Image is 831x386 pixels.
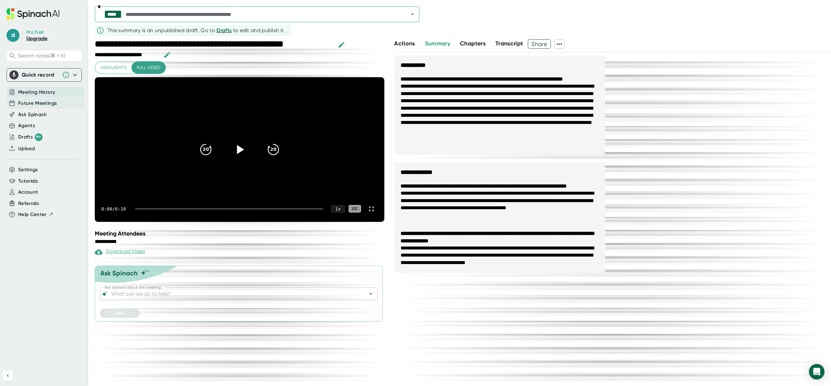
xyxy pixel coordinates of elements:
button: Meeting History [18,89,55,96]
button: Future Meetings [18,100,57,107]
span: Highlights [100,64,127,72]
div: 99+ [35,133,43,141]
button: Tutorials [18,177,38,185]
button: Chapters [460,39,486,48]
div: Paid feature [95,248,145,256]
span: Full video [137,64,160,72]
button: Help Center [18,211,54,218]
button: Account [18,188,38,196]
button: Open [408,10,417,19]
div: CC [349,205,361,212]
div: Ask Spinach [100,269,138,277]
button: Upload [18,145,35,152]
span: Drafts [217,27,231,33]
div: Open Intercom Messenger [809,364,825,380]
button: Transcript [495,39,523,48]
span: Transcript [495,40,523,47]
button: Highlights [95,62,132,74]
span: Share [528,38,551,50]
span: d [6,29,19,42]
div: Meeting Attendees [95,230,386,237]
a: Upgrade [26,35,47,42]
button: Full video [131,62,166,74]
span: Summary [425,40,450,47]
span: Search notes (⌘ + K) [18,53,81,59]
button: Open [366,289,375,298]
button: Agents [18,122,35,129]
span: Help Center [18,211,47,218]
div: This summary is an unpublished draft. Go to to edit and publish it. [107,27,285,34]
div: 0:00 / 6:10 [101,206,127,211]
div: Quick record [22,72,59,78]
span: Ask [116,310,124,316]
button: Ask Spinach [18,111,47,118]
button: Settings [18,166,38,174]
button: Collapse sidebar [3,370,13,381]
div: Pro Trial [26,30,45,35]
div: Drafts [18,133,43,141]
div: Quick record [9,68,79,81]
span: Chapters [460,40,486,47]
button: Drafts [217,27,231,34]
button: Summary [425,39,450,48]
input: What can we do to help? [110,289,356,298]
button: Referrals [18,200,39,207]
button: Actions [394,39,415,48]
span: Actions [394,40,415,47]
button: Drafts 99+ [18,133,43,141]
button: Share [528,39,551,49]
button: Ask [100,308,140,318]
div: 1 x [331,205,345,212]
